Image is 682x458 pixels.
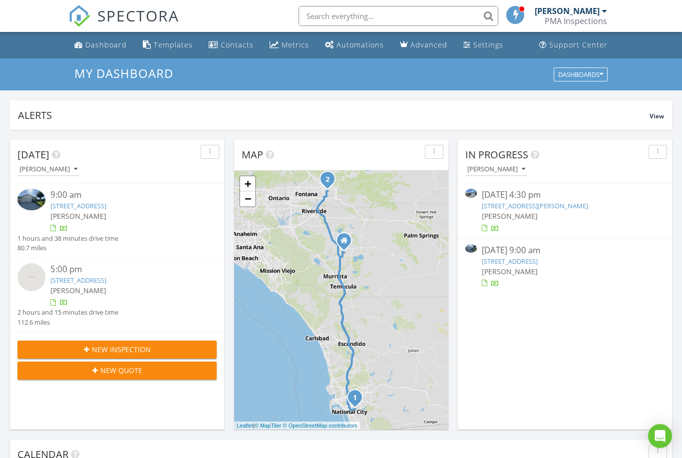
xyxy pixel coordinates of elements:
[344,240,350,246] div: 29621 Caravel Dr , Menifee CA 92585
[50,211,106,221] span: [PERSON_NAME]
[50,201,106,210] a: [STREET_ADDRESS]
[100,365,142,376] span: New Quote
[299,6,498,26] input: Search everything...
[650,112,664,120] span: View
[321,36,388,54] a: Automations (Basic)
[221,40,254,49] div: Contacts
[482,257,538,266] a: [STREET_ADDRESS]
[410,40,447,49] div: Advanced
[237,423,253,429] a: Leaflet
[459,36,507,54] a: Settings
[648,424,672,448] div: Open Intercom Messenger
[465,163,527,176] button: [PERSON_NAME]
[19,166,77,173] div: [PERSON_NAME]
[558,71,603,78] div: Dashboards
[482,201,588,210] a: [STREET_ADDRESS][PERSON_NAME]
[74,65,173,81] span: My Dashboard
[482,267,538,276] span: [PERSON_NAME]
[535,6,600,16] div: [PERSON_NAME]
[465,189,477,197] img: 9357399%2Fcover_photos%2FVSxGUveJT7PEY3tMcr1W%2Fsmall.jpg
[17,148,49,161] span: [DATE]
[482,189,648,201] div: [DATE] 4:30 pm
[17,341,217,359] button: New Inspection
[17,243,118,253] div: 80.7 miles
[465,189,665,233] a: [DATE] 4:30 pm [STREET_ADDRESS][PERSON_NAME] [PERSON_NAME]
[549,40,608,49] div: Support Center
[17,362,217,380] button: New Quote
[234,422,360,430] div: |
[139,36,197,54] a: Templates
[326,176,330,183] i: 2
[68,5,90,27] img: The Best Home Inspection Software - Spectora
[535,36,612,54] a: Support Center
[50,263,200,276] div: 5:00 pm
[337,40,384,49] div: Automations
[255,423,282,429] a: © MapTiler
[85,40,127,49] div: Dashboard
[482,211,538,221] span: [PERSON_NAME]
[465,244,477,253] img: 9357355%2Fcover_photos%2FGw7BMPR8SMrid68ZNkNz%2Fsmall.jpg
[70,36,131,54] a: Dashboard
[396,36,451,54] a: Advanced
[283,423,357,429] a: © OpenStreetMap contributors
[50,189,200,201] div: 9:00 am
[240,191,255,206] a: Zoom out
[328,179,334,185] div: 721 E 9th St 88, San Bernardino, CA 92410
[17,308,118,317] div: 2 hours and 15 minutes drive time
[465,148,528,161] span: In Progress
[17,318,118,327] div: 112.6 miles
[50,276,106,285] a: [STREET_ADDRESS]
[465,244,665,289] a: [DATE] 9:00 am [STREET_ADDRESS] [PERSON_NAME]
[17,263,217,327] a: 5:00 pm [STREET_ADDRESS] [PERSON_NAME] 2 hours and 15 minutes drive time 112.6 miles
[17,189,45,210] img: 9357355%2Fcover_photos%2FGw7BMPR8SMrid68ZNkNz%2Fsmall.jpg
[266,36,313,54] a: Metrics
[18,108,650,122] div: Alerts
[17,234,118,243] div: 1 hours and 38 minutes drive time
[17,263,45,291] img: streetview
[473,40,503,49] div: Settings
[205,36,258,54] a: Contacts
[482,244,648,257] div: [DATE] 9:00 am
[554,67,608,81] button: Dashboards
[68,13,179,34] a: SPECTORA
[240,176,255,191] a: Zoom in
[17,189,217,253] a: 9:00 am [STREET_ADDRESS] [PERSON_NAME] 1 hours and 38 minutes drive time 80.7 miles
[282,40,309,49] div: Metrics
[353,395,357,402] i: 1
[154,40,193,49] div: Templates
[355,397,361,403] div: 849 Plaza Cuernavaca Way, San Diego, CA 92114
[97,5,179,26] span: SPECTORA
[467,166,525,173] div: [PERSON_NAME]
[242,148,263,161] span: Map
[92,344,151,355] span: New Inspection
[17,163,79,176] button: [PERSON_NAME]
[545,16,607,26] div: PMA Inspections
[50,286,106,295] span: [PERSON_NAME]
